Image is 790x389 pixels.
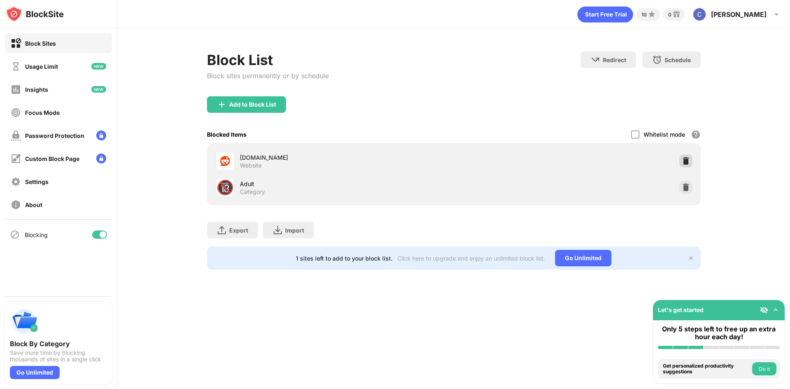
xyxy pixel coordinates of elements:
[240,188,265,196] div: Category
[11,61,21,72] img: time-usage-off.svg
[658,325,780,341] div: Only 5 steps left to free up an extra hour each day!
[397,255,545,262] div: Click here to upgrade and enjoy an unlimited block list.
[229,227,248,234] div: Export
[688,255,694,261] img: x-button.svg
[25,63,58,70] div: Usage Limit
[11,38,21,49] img: block-on.svg
[25,86,48,93] div: Insights
[25,178,49,185] div: Settings
[577,6,633,23] div: animation
[11,154,21,164] img: customize-block-page-off.svg
[216,179,234,196] div: 🔞
[693,8,706,21] img: ACg8ocIqMo9C4wZzlI_4xm9hM2qnkAid4YVExaecWVBoiHPgZ5GXVZ0=s96-c
[91,63,106,70] img: new-icon.svg
[6,6,64,22] img: logo-blocksite.svg
[229,101,276,108] div: Add to Block List
[771,306,780,314] img: omni-setup-toggle.svg
[10,340,107,348] div: Block By Category
[207,72,329,80] div: Block sites permanently or by schedule
[644,131,685,138] div: Whitelist mode
[658,306,704,313] div: Let's get started
[25,40,56,47] div: Block Sites
[711,10,767,19] div: [PERSON_NAME]
[25,201,42,208] div: About
[752,362,776,375] button: Do it
[207,51,329,68] div: Block List
[96,130,106,140] img: lock-menu.svg
[641,12,647,18] div: 10
[240,162,262,169] div: Website
[760,306,768,314] img: eye-not-visible.svg
[11,177,21,187] img: settings-off.svg
[10,307,39,336] img: push-categories.svg
[647,9,657,19] img: points-small.svg
[671,9,681,19] img: reward-small.svg
[25,132,84,139] div: Password Protection
[10,349,107,363] div: Save more time by blocking thousands of sites in a single click
[96,154,106,163] img: lock-menu.svg
[25,231,48,238] div: Blocking
[91,86,106,93] img: new-icon.svg
[11,130,21,141] img: password-protection-off.svg
[603,56,626,63] div: Redirect
[285,227,304,234] div: Import
[10,366,60,379] div: Go Unlimited
[207,131,246,138] div: Blocked Items
[240,153,454,162] div: [DOMAIN_NAME]
[25,109,60,116] div: Focus Mode
[10,230,20,240] img: blocking-icon.svg
[240,179,454,188] div: Adult
[11,200,21,210] img: about-off.svg
[11,84,21,95] img: insights-off.svg
[220,156,230,166] img: favicons
[663,363,750,375] div: Get personalized productivity suggestions
[296,255,393,262] div: 1 sites left to add to your block list.
[665,56,691,63] div: Schedule
[668,12,671,18] div: 0
[11,107,21,118] img: focus-off.svg
[25,155,79,162] div: Custom Block Page
[555,250,611,266] div: Go Unlimited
